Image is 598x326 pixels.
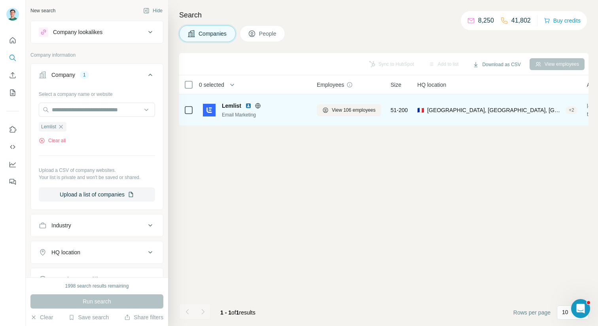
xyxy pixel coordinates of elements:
p: Upload a CSV of company websites. [39,167,155,174]
span: 51-200 [391,106,408,114]
h4: Search [179,10,589,21]
div: + 2 [566,107,577,114]
button: HQ location [31,243,163,262]
div: Company [51,71,75,79]
img: LinkedIn logo [245,103,252,109]
button: Share filters [124,313,163,321]
div: New search [30,7,55,14]
div: Industry [51,221,71,229]
button: Company lookalikes [31,23,163,42]
div: Select a company name or website [39,88,155,98]
div: Email Marketing [222,111,307,118]
button: Enrich CSV [6,68,19,82]
span: People [259,30,277,38]
button: Hide [138,5,168,17]
p: Your list is private and won't be saved or shared. [39,174,155,181]
button: Clear all [39,137,66,144]
button: Industry [31,216,163,235]
button: Save search [68,313,109,321]
span: Employees [317,81,344,89]
p: 41,802 [511,16,531,25]
iframe: Intercom live chat [571,299,590,318]
p: 8,250 [478,16,494,25]
span: 1 - 1 [220,309,231,316]
span: View 106 employees [332,107,376,114]
span: Size [391,81,401,89]
div: Company lookalikes [53,28,102,36]
img: Logo of Lemlist [203,104,216,116]
span: Rows per page [513,309,551,316]
span: Companies [199,30,227,38]
p: Company information [30,51,163,59]
span: 0 selected [199,81,224,89]
div: Annual revenue ($) [51,275,98,283]
span: [GEOGRAPHIC_DATA], [GEOGRAPHIC_DATA], [GEOGRAPHIC_DATA] [427,106,562,114]
button: Clear [30,313,53,321]
p: 10 [562,308,568,316]
span: of [231,309,236,316]
button: Feedback [6,175,19,189]
button: Company1 [31,65,163,88]
span: 1 [236,309,239,316]
button: Dashboard [6,157,19,172]
img: Avatar [6,8,19,21]
button: View 106 employees [317,104,381,116]
button: Annual revenue ($) [31,270,163,289]
div: 1 [80,71,89,78]
button: Use Surfe API [6,140,19,154]
button: Search [6,51,19,65]
span: HQ location [417,81,446,89]
div: 1998 search results remaining [65,282,129,290]
span: Lemlist [222,102,241,110]
button: My lists [6,86,19,100]
button: Use Surfe on LinkedIn [6,122,19,137]
button: Download as CSV [467,59,526,71]
span: 🇫🇷 [417,106,424,114]
span: results [220,309,255,316]
span: Lemlist [41,123,56,130]
button: Buy credits [544,15,581,26]
button: Quick start [6,33,19,48]
button: Upload a list of companies [39,187,155,202]
div: HQ location [51,248,80,256]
